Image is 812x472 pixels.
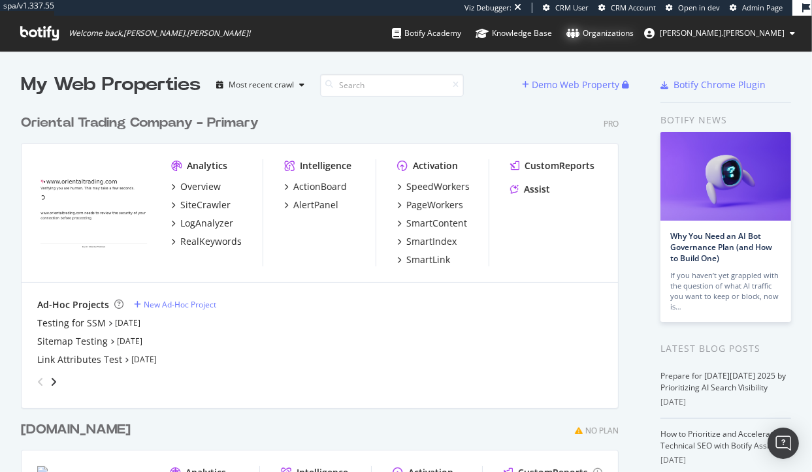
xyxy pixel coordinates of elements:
[406,180,470,193] div: SpeedWorkers
[660,27,785,39] span: heidi.noonan
[117,336,142,347] a: [DATE]
[131,354,157,365] a: [DATE]
[284,180,347,193] a: ActionBoard
[180,180,221,193] div: Overview
[678,3,720,12] span: Open in dev
[21,114,264,133] a: Oriental Trading Company - Primary
[49,375,58,388] div: angle-right
[37,335,108,348] a: Sitemap Testing
[532,78,619,91] div: Demo Web Property
[392,16,461,51] a: Botify Academy
[566,16,634,51] a: Organizations
[510,159,594,172] a: CustomReports
[413,159,458,172] div: Activation
[397,235,457,248] a: SmartIndex
[660,454,791,466] div: [DATE]
[171,198,231,212] a: SiteCrawler
[21,420,136,439] a: [DOMAIN_NAME]
[555,3,589,12] span: CRM User
[69,28,250,39] span: Welcome back, [PERSON_NAME].[PERSON_NAME] !
[660,78,766,91] a: Botify Chrome Plugin
[37,298,109,311] div: Ad-Hoc Projects
[144,299,216,310] div: New Ad-Hoc Project
[660,113,791,127] div: Botify news
[598,3,656,13] a: CRM Account
[293,198,338,212] div: AlertPanel
[585,425,619,436] div: No Plan
[670,270,781,312] div: If you haven’t yet grappled with the question of what AI traffic you want to keep or block, now is…
[397,180,470,193] a: SpeedWorkers
[21,114,259,133] div: Oriental Trading Company - Primary
[32,371,49,392] div: angle-left
[180,235,242,248] div: RealKeywords
[37,317,106,330] a: Testing for SSM
[171,217,233,230] a: LogAnalyzer
[397,198,463,212] a: PageWorkers
[406,235,457,248] div: SmartIndex
[522,79,622,90] a: Demo Web Property
[510,183,550,196] a: Assist
[742,3,783,12] span: Admin Page
[730,3,783,13] a: Admin Page
[284,198,338,212] a: AlertPanel
[180,217,233,230] div: LogAnalyzer
[406,198,463,212] div: PageWorkers
[670,230,772,264] a: Why You Need an AI Bot Governance Plan (and How to Build One)
[115,317,140,328] a: [DATE]
[397,253,450,266] a: SmartLink
[37,353,122,366] a: Link Attributes Test
[660,341,791,356] div: Latest Blog Posts
[611,3,656,12] span: CRM Account
[406,217,467,230] div: SmartContent
[300,159,351,172] div: Intelligence
[768,428,799,459] div: Open Intercom Messenger
[293,180,347,193] div: ActionBoard
[604,118,619,129] div: Pro
[543,3,589,13] a: CRM User
[476,16,552,51] a: Knowledge Base
[21,72,201,98] div: My Web Properties
[21,420,131,439] div: [DOMAIN_NAME]
[634,23,805,44] button: [PERSON_NAME].[PERSON_NAME]
[187,159,227,172] div: Analytics
[134,299,216,310] a: New Ad-Hoc Project
[674,78,766,91] div: Botify Chrome Plugin
[229,81,294,89] div: Most recent crawl
[660,428,777,451] a: How to Prioritize and Accelerate Technical SEO with Botify Assist
[392,27,461,40] div: Botify Academy
[660,396,791,408] div: [DATE]
[476,27,552,40] div: Knowledge Base
[180,198,231,212] div: SiteCrawler
[666,3,720,13] a: Open in dev
[397,217,467,230] a: SmartContent
[525,159,594,172] div: CustomReports
[660,132,791,221] img: Why You Need an AI Bot Governance Plan (and How to Build One)
[171,180,221,193] a: Overview
[566,27,634,40] div: Organizations
[406,253,450,266] div: SmartLink
[211,74,310,95] button: Most recent crawl
[320,74,464,97] input: Search
[37,159,150,249] img: orientaltrading.com
[660,370,786,393] a: Prepare for [DATE][DATE] 2025 by Prioritizing AI Search Visibility
[171,235,242,248] a: RealKeywords
[524,183,550,196] div: Assist
[522,74,622,95] button: Demo Web Property
[464,3,512,13] div: Viz Debugger:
